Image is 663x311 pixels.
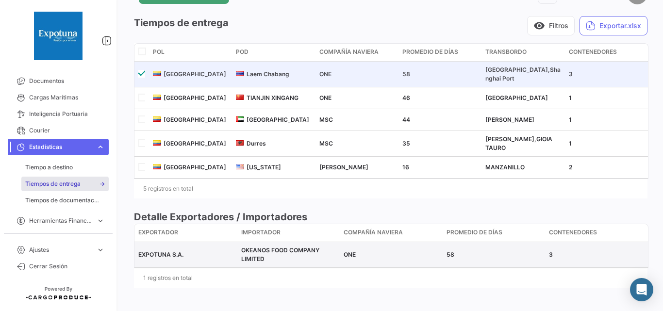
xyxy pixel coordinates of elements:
[485,116,534,123] span: [PERSON_NAME]
[485,48,527,56] span: Transbordo
[25,196,99,205] span: Tiempos de documentación
[402,94,410,101] span: 46
[164,140,226,147] span: [GEOGRAPHIC_DATA]
[8,122,109,139] a: Courier
[25,163,73,172] span: Tiempo a destino
[402,116,410,123] span: 44
[164,164,226,171] span: [GEOGRAPHIC_DATA]
[549,228,597,237] span: Contenedores
[402,140,410,147] span: 35
[485,66,550,73] span: [GEOGRAPHIC_DATA],
[237,224,340,242] datatable-header-cell: Importador
[319,70,331,78] span: ONE
[232,44,315,61] datatable-header-cell: POD
[29,93,105,102] span: Cargas Marítimas
[21,177,109,191] a: Tiempos de entrega
[447,251,454,258] span: 58
[236,48,249,56] span: POD
[96,216,105,225] span: expand_more
[319,94,331,101] span: ONE
[402,164,409,171] span: 16
[96,246,105,254] span: expand_more
[580,16,647,35] button: Exportar.xlsx
[549,251,553,258] span: 3
[8,106,109,122] a: Inteligencia Portuaria
[153,48,165,56] span: POL
[402,70,410,78] span: 58
[447,228,502,237] span: Promedio de días
[134,177,647,201] div: 5 registros en total
[29,126,105,135] span: Courier
[164,94,226,101] span: [GEOGRAPHIC_DATA]
[319,140,333,147] span: MSC
[527,16,575,35] button: visibilityFiltros
[149,44,232,61] datatable-header-cell: POL
[134,16,229,30] h3: Tiempos de entrega
[247,94,298,101] span: TIANJIN XINGANG
[533,20,545,32] span: visibility
[344,228,403,237] span: Compañía Naviera
[134,266,647,290] div: 1 registros en total
[241,246,319,262] span: OKEANOS FOOD COMPANY LIMITED
[565,44,648,61] datatable-header-cell: Contenedores
[340,224,443,242] datatable-header-cell: Compañía Naviera
[164,70,226,78] span: [GEOGRAPHIC_DATA]
[21,193,109,208] a: Tiempos de documentación
[247,70,289,78] span: Laem Chabang
[481,44,564,61] datatable-header-cell: Transbordo
[344,251,356,258] span: ONE
[630,278,653,301] div: Abrir Intercom Messenger
[241,228,281,237] span: Importador
[164,116,226,123] span: [GEOGRAPHIC_DATA]
[138,228,178,237] span: Exportador
[485,164,525,171] span: MANZANILLO
[569,48,617,56] span: Contenedores
[134,210,647,224] h3: Detalle Exportadores / Importadores
[443,224,546,242] datatable-header-cell: Promedio de días
[29,262,105,271] span: Cerrar Sesión
[247,140,266,147] span: Durres
[398,44,481,61] datatable-header-cell: Promedio de días
[569,94,572,101] span: 1
[21,160,109,175] a: Tiempo a destino
[569,70,573,78] span: 3
[247,116,309,123] span: [GEOGRAPHIC_DATA]
[569,164,572,171] span: 2
[138,251,183,258] span: EXPOTUNA S.A.
[8,73,109,89] a: Documentos
[247,164,281,171] span: [US_STATE]
[402,48,458,56] span: Promedio de días
[485,94,548,101] span: [GEOGRAPHIC_DATA]
[319,48,379,56] span: Compañía Naviera
[29,143,92,151] span: Estadísticas
[319,164,368,171] span: Hapag Lloyd
[29,216,92,225] span: Herramientas Financieras
[485,135,536,143] span: [PERSON_NAME],
[96,143,105,151] span: expand_more
[29,110,105,118] span: Inteligencia Portuaria
[319,116,333,123] span: MSC
[29,246,92,254] span: Ajustes
[569,140,572,147] span: 1
[29,77,105,85] span: Documentos
[134,224,237,242] datatable-header-cell: Exportador
[315,44,398,61] datatable-header-cell: Compañía Naviera
[569,116,572,123] span: 1
[34,12,83,60] img: 1b49f9e2-1797-498b-b719-72a01eb73231.jpeg
[545,224,648,242] datatable-header-cell: Contenedores
[8,89,109,106] a: Cargas Marítimas
[25,180,81,188] span: Tiempos de entrega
